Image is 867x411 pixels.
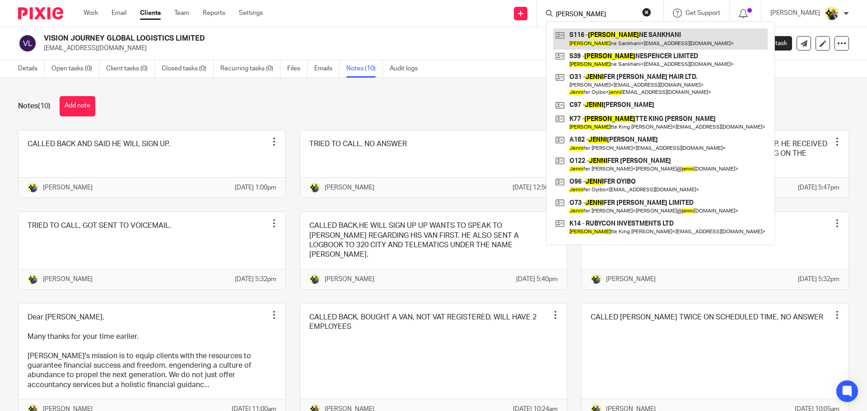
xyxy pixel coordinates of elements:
[309,274,320,285] img: Dennis-Starbridge.jpg
[642,8,651,17] button: Clear
[314,60,340,78] a: Emails
[287,60,308,78] a: Files
[162,60,214,78] a: Closed tasks (0)
[309,182,320,193] img: Dennis-Starbridge.jpg
[84,9,98,18] a: Work
[770,9,820,18] p: [PERSON_NAME]
[685,10,720,16] span: Get Support
[18,34,37,53] img: svg%3E
[235,275,276,284] p: [DATE] 5:32pm
[18,102,51,111] h1: Notes
[325,275,374,284] p: [PERSON_NAME]
[220,60,280,78] a: Recurring tasks (0)
[60,96,95,116] button: Add note
[174,9,189,18] a: Team
[606,275,656,284] p: [PERSON_NAME]
[51,60,99,78] a: Open tasks (0)
[28,274,38,285] img: Dennis-Starbridge.jpg
[825,6,839,21] img: Dan-Starbridge%20(1).jpg
[43,275,93,284] p: [PERSON_NAME]
[325,183,374,192] p: [PERSON_NAME]
[140,9,161,18] a: Clients
[106,60,155,78] a: Client tasks (0)
[112,9,126,18] a: Email
[516,275,558,284] p: [DATE] 5:40pm
[235,183,276,192] p: [DATE] 1:00pm
[43,183,93,192] p: [PERSON_NAME]
[555,11,636,19] input: Search
[18,60,45,78] a: Details
[44,44,726,53] p: [EMAIL_ADDRESS][DOMAIN_NAME]
[239,9,263,18] a: Settings
[390,60,424,78] a: Audit logs
[346,60,383,78] a: Notes (10)
[591,274,601,285] img: Dennis-Starbridge.jpg
[203,9,225,18] a: Reports
[798,183,839,192] p: [DATE] 5:47pm
[18,7,63,19] img: Pixie
[798,275,839,284] p: [DATE] 5:32pm
[38,102,51,110] span: (10)
[28,182,38,193] img: Dennis-Starbridge.jpg
[44,34,590,43] h2: VISION JOURNEY GLOBAL LOGISTICS LIMITED
[513,183,558,192] p: [DATE] 12:50pm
